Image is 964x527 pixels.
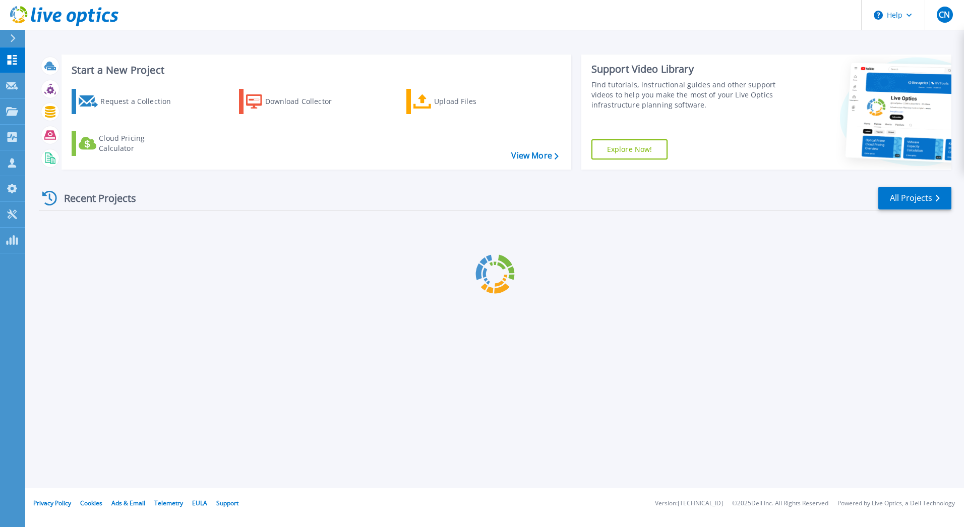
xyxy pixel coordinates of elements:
[591,63,780,76] div: Support Video Library
[239,89,351,114] a: Download Collector
[33,499,71,507] a: Privacy Policy
[732,500,828,507] li: © 2025 Dell Inc. All Rights Reserved
[434,91,515,112] div: Upload Files
[100,91,181,112] div: Request a Collection
[72,65,558,76] h3: Start a New Project
[72,131,184,156] a: Cloud Pricing Calculator
[80,499,102,507] a: Cookies
[111,499,145,507] a: Ads & Email
[39,186,150,210] div: Recent Projects
[154,499,183,507] a: Telemetry
[192,499,207,507] a: EULA
[72,89,184,114] a: Request a Collection
[99,133,179,153] div: Cloud Pricing Calculator
[878,187,951,209] a: All Projects
[511,151,558,161] a: View More
[406,89,519,114] a: Upload Files
[591,80,780,110] div: Find tutorials, instructional guides and other support videos to help you make the most of your L...
[265,91,346,112] div: Download Collector
[939,11,950,19] span: CN
[216,499,238,507] a: Support
[655,500,723,507] li: Version: [TECHNICAL_ID]
[591,139,668,160] a: Explore Now!
[837,500,955,507] li: Powered by Live Optics, a Dell Technology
